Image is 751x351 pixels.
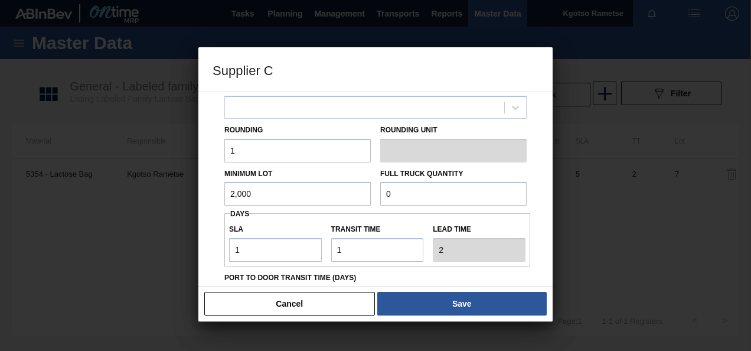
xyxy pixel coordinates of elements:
label: SLA [229,221,322,238]
label: Lead time [433,221,525,238]
label: Full Truck Quantity [380,170,463,178]
button: Cancel [204,292,375,316]
label: Rounding Unit [380,122,527,139]
h3: Supplier C [198,47,553,92]
button: Save [377,292,547,316]
label: Minimum Lot [224,170,272,178]
label: Rounding [224,126,263,134]
span: Days [230,210,249,218]
label: Port to Door Transit Time (days) [224,269,527,287]
label: Transit time [331,221,424,238]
